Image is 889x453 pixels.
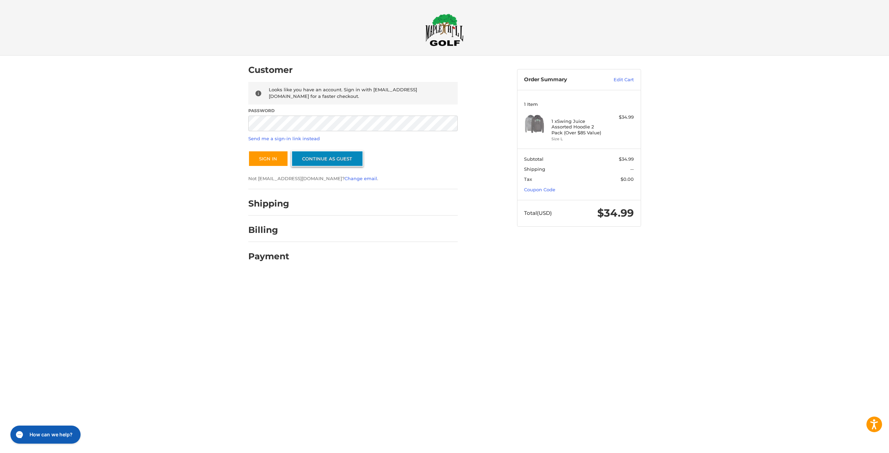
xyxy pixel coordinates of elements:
span: Subtotal [524,156,543,162]
label: Password [248,108,458,114]
div: $34.99 [606,114,634,121]
span: $34.99 [597,207,634,219]
button: Sign In [248,151,288,167]
li: Size L [551,136,605,142]
iframe: Gorgias live chat messenger [7,423,83,446]
img: Maple Hill Golf [425,14,464,46]
span: Total (USD) [524,210,552,216]
a: Continue as guest [291,151,363,167]
span: $34.99 [619,156,634,162]
span: Shipping [524,166,545,172]
h3: 1 Item [524,101,634,107]
p: Not [EMAIL_ADDRESS][DOMAIN_NAME]? . [248,175,458,182]
span: Tax [524,176,532,182]
h2: Payment [248,251,289,262]
h2: Customer [248,65,293,75]
a: Send me a sign-in link instead [248,136,320,141]
span: $0.00 [621,176,634,182]
a: Change email [344,176,377,181]
span: Looks like you have an account. Sign in with [EMAIL_ADDRESS][DOMAIN_NAME] for a faster checkout. [269,87,417,99]
iframe: Google Customer Reviews [832,434,889,453]
span: -- [630,166,634,172]
a: Edit Cart [599,76,634,83]
h4: 1 x Swing Juice Assorted Hoodie 2 Pack (Over $85 Value) [551,118,605,135]
h2: Billing [248,225,289,235]
h3: Order Summary [524,76,599,83]
h2: Shipping [248,198,289,209]
a: Coupon Code [524,187,555,192]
